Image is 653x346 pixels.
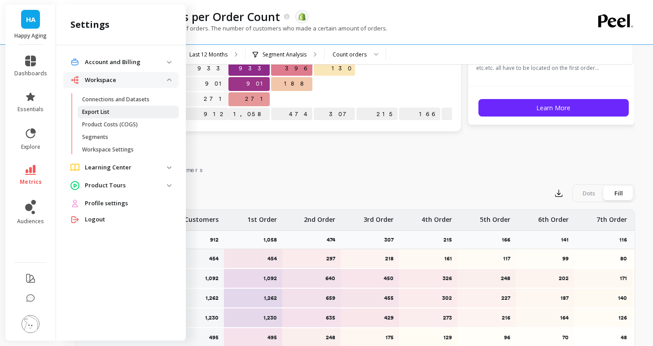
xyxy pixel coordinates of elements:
[314,108,355,121] p: 307
[288,314,335,321] p: 635
[283,62,312,75] span: 396
[228,108,270,121] p: 1,058
[230,294,277,302] p: 1,262
[463,314,510,321] p: 216
[463,294,510,302] p: 227
[196,62,228,75] a: 933
[327,236,341,243] p: 474
[82,146,134,153] p: Workspace Settings
[463,255,510,262] p: 117
[330,62,355,75] span: 130
[346,255,394,262] p: 218
[203,77,228,91] a: 901
[463,275,510,282] p: 248
[333,50,367,59] div: Count orders
[14,70,47,77] span: dashboards
[421,210,452,224] p: 4th Order
[596,210,627,224] p: 7th Order
[405,294,452,302] p: 302
[288,334,335,341] p: 248
[167,61,171,64] img: down caret icon
[209,334,219,341] p: 495
[288,255,335,262] p: 297
[82,134,108,141] p: Segments
[282,77,312,91] span: 188
[230,255,277,262] p: 454
[70,181,79,190] img: navigation item icon
[85,181,167,190] p: Product Tours
[175,108,228,121] p: 912
[210,236,224,243] p: 912
[85,163,167,172] p: Learning Center
[243,92,270,106] span: 271
[85,199,128,208] span: Profile settings
[478,99,629,117] button: Learn More
[70,215,79,224] img: navigation item icon
[346,334,394,341] p: 175
[70,199,79,208] img: navigation item icon
[82,108,110,116] p: Export List
[604,186,633,200] div: Fill
[70,76,79,84] img: navigation item icon
[205,314,219,321] p: 1,230
[85,215,105,224] span: Logout
[288,294,335,302] p: 659
[298,13,306,21] img: api.shopify.svg
[346,314,394,321] p: 429
[346,294,394,302] p: 455
[189,51,228,58] p: Last 12 Months
[580,334,627,341] p: 48
[82,96,149,103] p: Connections and Datasets
[522,294,569,302] p: 187
[271,108,312,121] p: 474
[399,108,440,121] p: 166
[85,58,167,67] p: Account and Billing
[405,314,452,321] p: 273
[346,275,394,282] p: 450
[263,236,282,243] p: 1,058
[443,236,457,243] p: 215
[70,18,110,31] h2: settings
[230,314,277,321] p: 1,230
[184,210,219,224] p: Customers
[580,294,627,302] p: 140
[384,236,399,243] p: 307
[85,199,171,208] a: Profile settings
[356,108,398,121] p: 215
[538,210,569,224] p: 6th Order
[574,186,604,200] div: Dots
[230,334,277,341] p: 495
[522,255,569,262] p: 99
[480,210,510,224] p: 5th Order
[580,314,627,321] p: 126
[522,275,569,282] p: 202
[304,210,335,224] p: 2nd Order
[167,166,171,169] img: down caret icon
[405,255,452,262] p: 161
[17,218,44,225] span: audiences
[205,275,219,282] p: 1,092
[209,255,219,262] p: 454
[580,255,627,262] p: 80
[463,334,510,341] p: 96
[75,158,635,179] nav: Tabs
[70,164,79,171] img: navigation item icon
[263,51,307,58] p: Segment Analysis
[561,236,574,243] p: 141
[70,58,79,66] img: navigation item icon
[14,32,47,39] p: Happy Aging
[22,315,39,333] img: profile picture
[619,236,632,243] p: 116
[536,104,570,112] span: Learn More
[18,106,44,113] span: essentials
[405,334,452,341] p: 129
[502,236,516,243] p: 166
[442,108,483,121] p: 141
[85,76,167,85] p: Workspace
[522,334,569,341] p: 70
[247,210,277,224] p: 1st Order
[167,184,171,187] img: down caret icon
[364,210,394,224] p: 3rd Order
[522,314,569,321] p: 164
[237,62,270,75] span: 933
